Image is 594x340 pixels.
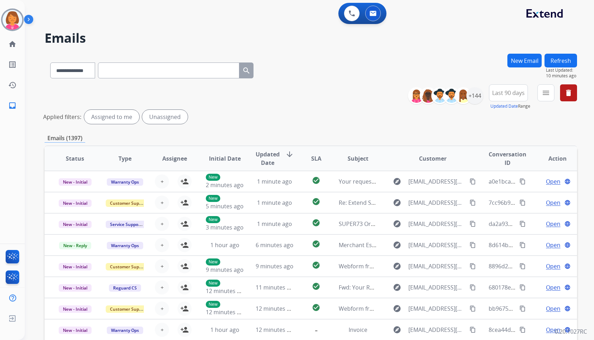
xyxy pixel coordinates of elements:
span: Warranty Ops [107,178,143,186]
button: New Email [507,54,542,67]
span: Open [546,220,560,228]
span: Assignee [162,154,187,163]
span: New - Initial [59,263,92,270]
mat-icon: person_add [180,220,189,228]
p: New [206,301,220,308]
mat-icon: content_copy [470,199,476,206]
span: [EMAIL_ADDRESS][DOMAIN_NAME] [408,283,465,292]
mat-icon: language [564,221,571,227]
span: New - Reply [59,242,91,249]
mat-icon: history [8,81,17,89]
span: 1 hour ago [210,241,239,249]
span: Invoice [349,326,367,334]
span: 1 minute ago [257,220,292,228]
mat-icon: content_copy [470,178,476,185]
span: New - Initial [59,284,92,292]
span: + [161,283,164,292]
mat-icon: inbox [8,101,17,110]
mat-icon: check_circle [312,197,320,206]
span: 1 hour ago [210,326,239,334]
mat-icon: content_copy [519,199,526,206]
mat-icon: content_copy [519,305,526,312]
mat-icon: person_add [180,241,189,249]
span: Open [546,177,560,186]
span: New - Initial [59,327,92,334]
span: Last Updated: [546,67,577,73]
span: New - Initial [59,178,92,186]
span: Open [546,283,560,292]
mat-icon: check_circle [312,261,320,269]
mat-icon: check_circle [312,176,320,185]
span: Webform from [EMAIL_ADDRESS][DOMAIN_NAME] on [DATE] [339,305,499,312]
p: New [206,216,220,223]
p: Emails (1397) [45,134,85,143]
mat-icon: home [8,40,17,48]
div: +144 [466,87,483,104]
span: Your requested Mattress Firm receipt [339,178,439,185]
mat-icon: language [564,263,571,269]
mat-icon: explore [393,326,401,334]
span: Open [546,241,560,249]
button: + [155,238,169,252]
mat-icon: person_add [180,304,189,313]
mat-icon: person_add [180,283,189,292]
mat-icon: content_copy [470,221,476,227]
span: 11 minutes ago [256,284,297,291]
span: Customer [419,154,447,163]
button: + [155,217,169,231]
div: Unassigned [142,110,188,124]
span: + [161,304,164,313]
span: 12 minutes ago [206,308,247,316]
span: Re: Extend Shipping Protection Confirmation [339,199,458,207]
p: New [206,280,220,287]
mat-icon: person_add [180,326,189,334]
span: 3 minutes ago [206,223,244,231]
span: Warranty Ops [107,242,143,249]
mat-icon: content_copy [519,242,526,248]
mat-icon: language [564,327,571,333]
button: + [155,259,169,273]
span: + [161,241,164,249]
span: SLA [311,154,321,163]
h2: Emails [45,31,577,45]
mat-icon: person_add [180,198,189,207]
span: 9 minutes ago [256,262,293,270]
p: New [206,258,220,266]
span: + [161,198,164,207]
span: + [161,326,164,334]
span: Range [490,103,530,109]
mat-icon: explore [393,177,401,186]
mat-icon: - [312,324,320,333]
mat-icon: person_add [180,262,189,270]
mat-icon: menu [542,89,550,97]
span: 5 minutes ago [206,202,244,210]
span: [EMAIL_ADDRESS][DOMAIN_NAME] [408,198,465,207]
p: 0.20.1027RC [555,327,587,336]
span: Type [118,154,132,163]
span: + [161,220,164,228]
span: [EMAIL_ADDRESS][DOMAIN_NAME] [408,220,465,228]
mat-icon: explore [393,198,401,207]
span: Warranty Ops [107,327,143,334]
span: Conversation ID [489,150,527,167]
mat-icon: list_alt [8,60,17,69]
button: + [155,323,169,337]
span: [EMAIL_ADDRESS][DOMAIN_NAME] [408,241,465,249]
mat-icon: content_copy [519,263,526,269]
span: 12 minutes ago [256,326,297,334]
mat-icon: content_copy [519,327,526,333]
mat-icon: content_copy [519,178,526,185]
button: + [155,196,169,210]
mat-icon: delete [564,89,573,97]
mat-icon: explore [393,220,401,228]
span: 10 minutes ago [546,73,577,79]
mat-icon: explore [393,241,401,249]
p: Applied filters: [43,113,81,121]
span: New - Initial [59,199,92,207]
mat-icon: content_copy [470,305,476,312]
mat-icon: check_circle [312,240,320,248]
mat-icon: check_circle [312,303,320,312]
mat-icon: content_copy [470,327,476,333]
span: SUPER73 Order LI-212323 Confirmed! [339,220,438,228]
mat-icon: content_copy [519,221,526,227]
